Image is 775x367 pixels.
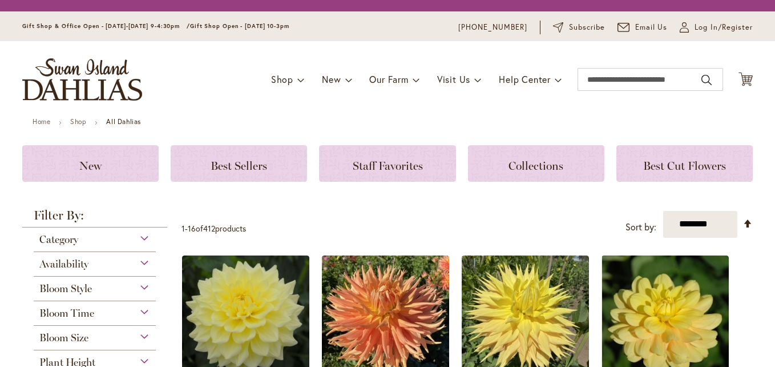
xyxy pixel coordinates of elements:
span: 1 [181,223,185,234]
span: New [79,159,102,173]
span: Collections [508,159,563,173]
a: Email Us [617,22,668,33]
button: Search [701,71,712,89]
a: Best Cut Flowers [616,145,753,182]
span: Bloom Style [39,282,92,295]
span: Our Farm [369,73,408,85]
p: - of products [181,220,246,238]
span: Shop [271,73,293,85]
span: Bloom Time [39,307,94,320]
span: Help Center [499,73,551,85]
span: Best Sellers [211,159,267,173]
a: store logo [22,58,142,101]
span: Best Cut Flowers [643,159,726,173]
span: Gift Shop & Office Open - [DATE]-[DATE] 9-4:30pm / [22,22,190,30]
span: Subscribe [569,22,605,33]
a: Collections [468,145,604,182]
span: Log In/Register [695,22,753,33]
a: Staff Favorites [319,145,455,182]
span: Visit Us [437,73,470,85]
a: Shop [70,117,86,126]
strong: All Dahlias [106,117,141,126]
a: Best Sellers [171,145,307,182]
span: Availability [39,258,88,270]
a: Home [33,117,50,126]
span: Bloom Size [39,332,88,344]
span: 16 [188,223,196,234]
a: New [22,145,159,182]
span: Email Us [635,22,668,33]
span: New [322,73,341,85]
span: Staff Favorites [353,159,423,173]
a: Log In/Register [680,22,753,33]
span: Category [39,233,78,246]
label: Sort by: [625,217,656,238]
span: 412 [203,223,215,234]
span: Gift Shop Open - [DATE] 10-3pm [190,22,289,30]
strong: Filter By: [22,209,167,228]
a: [PHONE_NUMBER] [458,22,527,33]
a: Subscribe [553,22,605,33]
